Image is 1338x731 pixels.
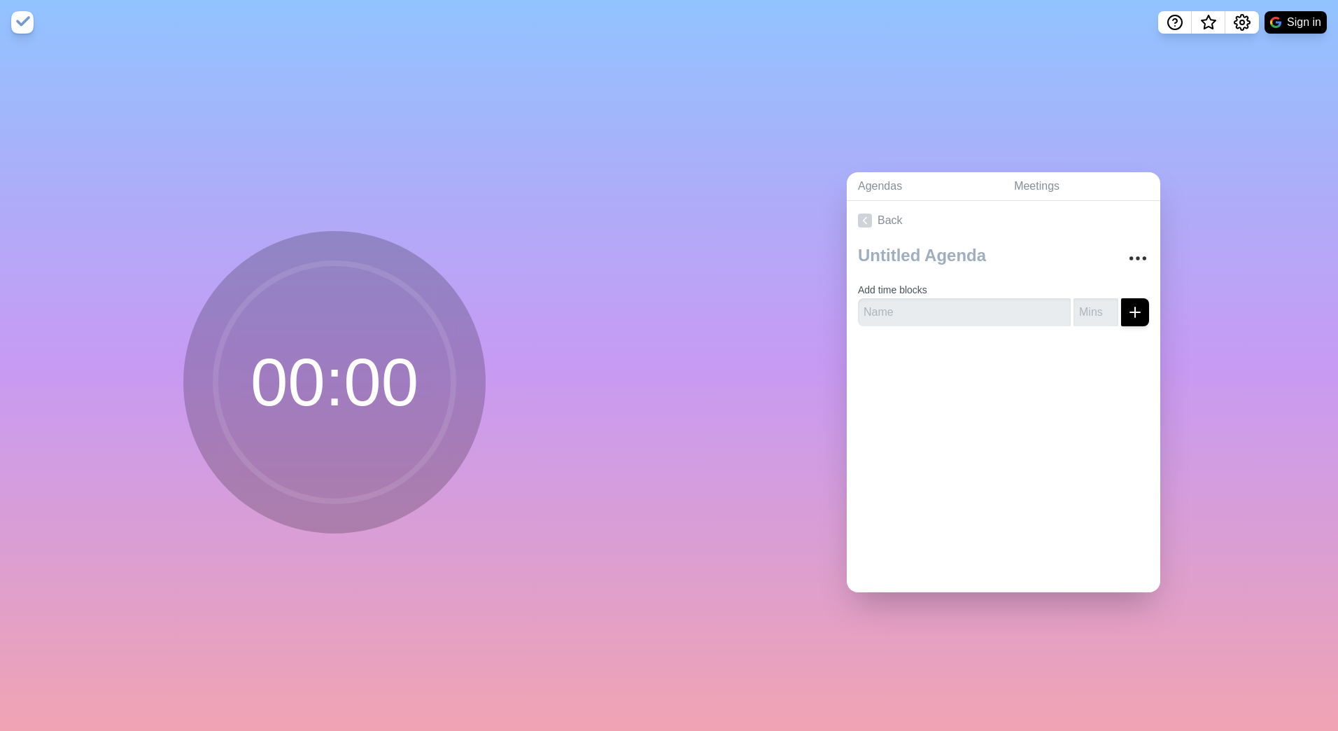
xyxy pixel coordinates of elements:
a: Agendas [847,172,1003,201]
img: timeblocks logo [11,11,34,34]
a: Meetings [1003,172,1160,201]
button: What’s new [1192,11,1225,34]
button: More [1124,244,1152,272]
label: Add time blocks [858,284,927,295]
input: Mins [1073,298,1118,326]
button: Settings [1225,11,1259,34]
a: Back [847,201,1160,240]
button: Sign in [1265,11,1327,34]
img: google logo [1270,17,1281,28]
button: Help [1158,11,1192,34]
input: Name [858,298,1071,326]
